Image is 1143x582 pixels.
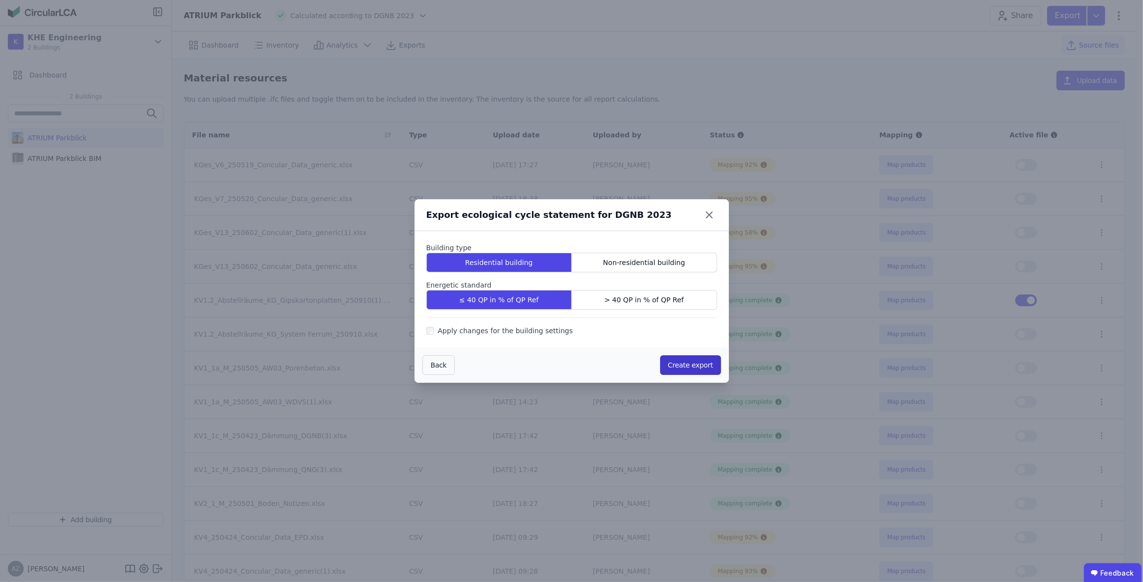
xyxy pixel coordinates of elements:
[426,208,672,222] div: Export ecological cycle statement for DGNB 2023
[426,243,717,253] label: Building type
[426,280,717,290] label: Energetic standard
[660,355,721,375] button: Create export
[604,295,684,305] span: > 40 QP in % of QP Ref
[459,295,539,305] span: ≤ 40 QP in % of QP Ref
[603,258,685,267] span: Non-residential building
[465,258,533,267] span: Residential building
[422,355,455,375] button: Back
[434,326,573,336] label: Apply changes for the building settings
